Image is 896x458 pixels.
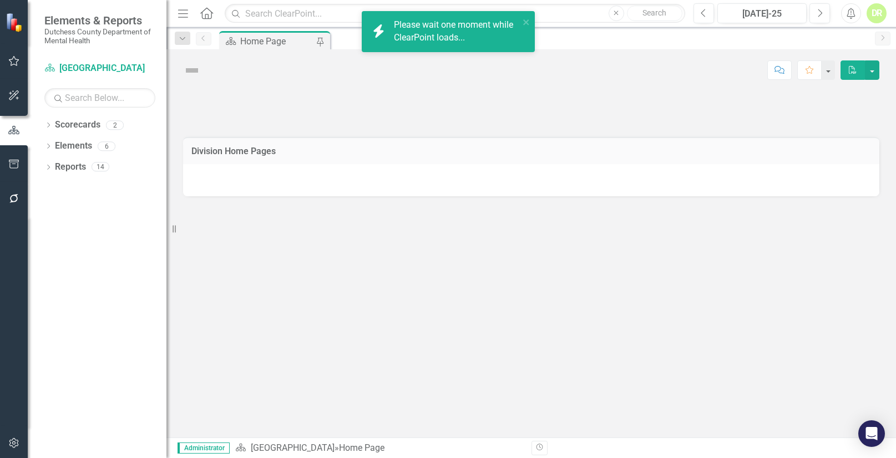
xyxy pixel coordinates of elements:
[92,162,109,172] div: 14
[523,16,530,28] button: close
[867,3,887,23] button: DR
[394,19,519,44] div: Please wait one moment while ClearPoint loads...
[191,146,871,156] h3: Division Home Pages
[858,420,885,447] div: Open Intercom Messenger
[251,442,335,453] a: [GEOGRAPHIC_DATA]
[642,8,666,17] span: Search
[183,62,201,79] img: Not Defined
[98,141,115,151] div: 6
[44,88,155,108] input: Search Below...
[44,14,155,27] span: Elements & Reports
[240,34,313,48] div: Home Page
[235,442,523,455] div: »
[178,442,230,454] span: Administrator
[5,12,26,32] img: ClearPoint Strategy
[627,6,682,21] button: Search
[44,62,155,75] a: [GEOGRAPHIC_DATA]
[44,27,155,45] small: Dutchess County Department of Mental Health
[55,119,100,131] a: Scorecards
[55,140,92,152] a: Elements
[717,3,807,23] button: [DATE]-25
[721,7,803,21] div: [DATE]-25
[225,4,685,23] input: Search ClearPoint...
[339,442,384,453] div: Home Page
[55,161,86,174] a: Reports
[106,120,124,130] div: 2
